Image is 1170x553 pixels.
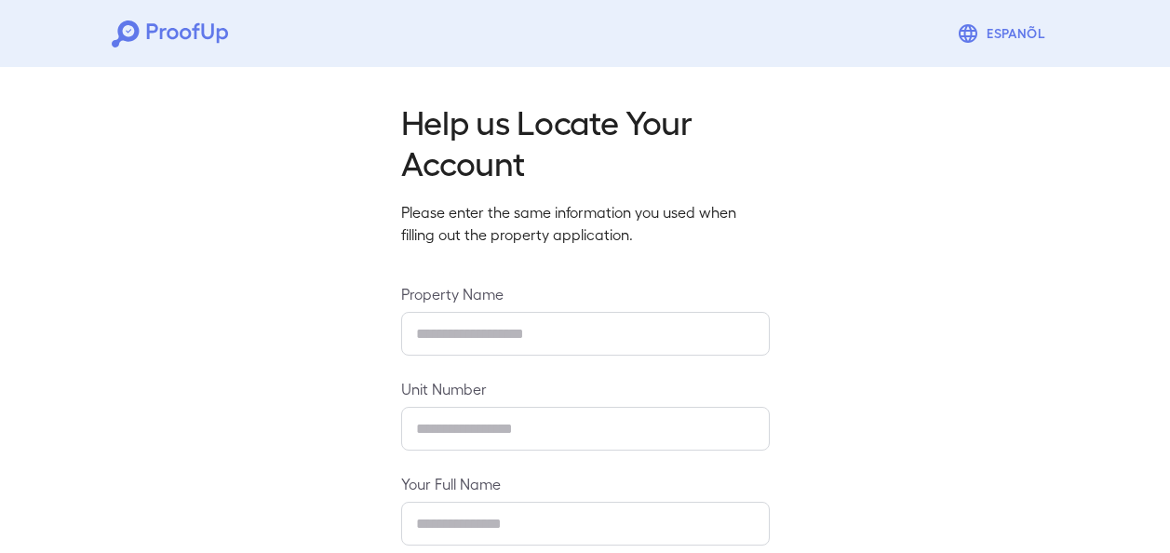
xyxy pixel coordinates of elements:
label: Unit Number [401,378,770,399]
label: Your Full Name [401,473,770,494]
h2: Help us Locate Your Account [401,101,770,182]
button: Espanõl [949,15,1058,52]
label: Property Name [401,283,770,304]
p: Please enter the same information you used when filling out the property application. [401,201,770,246]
